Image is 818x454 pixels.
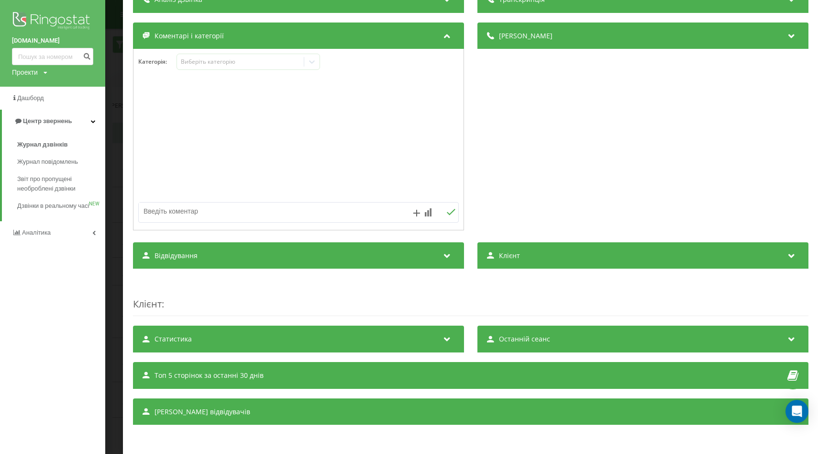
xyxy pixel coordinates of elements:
a: Центр звернень [2,110,105,133]
span: Клієнт [133,297,162,310]
span: Центр звернень [23,117,72,125]
div: Проекти [12,68,38,77]
span: Журнал дзвінків [17,140,68,149]
span: Дашборд [17,94,44,102]
span: Аналiтика [22,229,51,236]
div: : [133,278,808,316]
span: [PERSON_NAME] відвідувачів [155,407,250,417]
a: Дзвінки в реальному часіNEW [17,197,105,215]
img: Ringostat logo [12,10,93,34]
a: Журнал повідомлень [17,153,105,170]
span: Журнал повідомлень [17,157,78,167]
a: [DOMAIN_NAME] [12,36,93,45]
span: Звіт про пропущені необроблені дзвінки [17,174,100,193]
span: Останній сеанс [498,334,550,344]
span: Клієнт [498,251,520,261]
h4: Категорія : [138,58,177,65]
a: Журнал дзвінків [17,136,105,153]
span: Топ 5 сторінок за останні 30 днів [155,371,264,380]
span: Дзвінки в реальному часі [17,201,89,211]
div: Виберіть категорію [180,58,300,66]
span: Статистика [155,334,192,344]
span: Коментарі і категорії [155,31,224,41]
a: Звіт про пропущені необроблені дзвінки [17,170,105,197]
div: Open Intercom Messenger [785,400,808,423]
input: Пошук за номером [12,48,93,65]
span: Відвідування [155,251,198,261]
span: [PERSON_NAME] [498,31,552,41]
